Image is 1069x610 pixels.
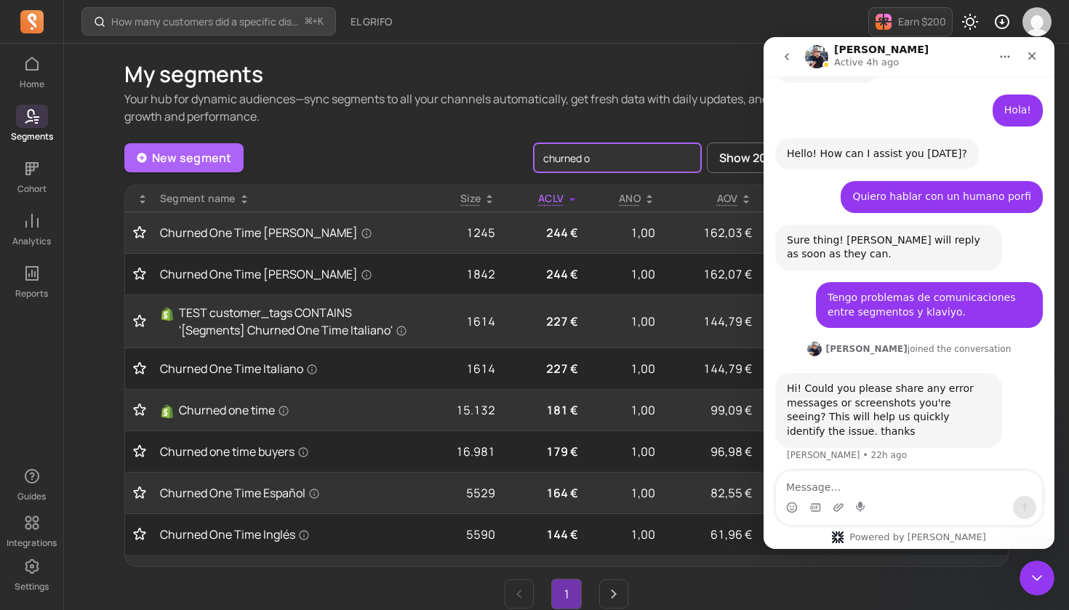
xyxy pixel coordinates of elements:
button: Toggle favorite [131,361,148,376]
span: Churned One Time Español [160,484,320,502]
p: 227 € [507,313,578,330]
a: Churned One Time [PERSON_NAME] [160,265,413,283]
p: 1,00 [590,265,655,283]
a: Previous page [505,579,534,609]
p: Reports [15,288,48,300]
p: 1,00 [590,313,655,330]
button: Toggle favorite [131,314,148,329]
span: Churned One Time [PERSON_NAME] [160,265,372,283]
p: 244 € [507,224,578,241]
p: Settings [15,581,49,593]
button: Guides [16,462,48,505]
input: search [534,143,701,172]
iframe: Intercom live chat [764,37,1054,549]
p: Analytics [12,236,51,247]
p: 162,07 € [667,265,753,283]
span: Size [460,191,481,205]
button: Toggle favorite [131,225,148,240]
ul: Pagination [124,579,1009,609]
p: 144 € [507,526,578,543]
button: How many customers did a specific discount code generate?⌘+K [81,7,336,36]
p: 181 € [507,401,578,419]
kbd: ⌘ [305,13,313,31]
p: 1,00 [590,360,655,377]
p: Home [20,79,44,90]
span: Churned One Time Inglés [160,526,310,543]
p: 144,79 € [667,313,753,330]
span: Churned One Time [PERSON_NAME] [160,224,372,241]
p: 1245 [425,224,495,241]
a: ShopifyChurned one time [160,401,413,419]
h1: My segments [124,61,862,87]
p: 1,00 [590,401,655,419]
button: EL GRIFO [342,9,401,35]
button: Toggle favorite [131,444,148,459]
span: Churned one time [179,401,289,419]
p: 179 € [507,443,578,460]
a: New segment [124,143,244,172]
button: Toggle favorite [131,403,148,417]
p: Integrations [7,537,57,549]
p: Guides [17,491,46,502]
span: ACLV [538,191,564,205]
p: How many customers did a specific discount code generate? [111,15,300,29]
p: Your hub for dynamic audiences—sync segments to all your channels automatically, get fresh data w... [124,90,862,125]
p: 16.981 [425,443,495,460]
p: 1,00 [590,526,655,543]
button: Show 20 rows [707,143,823,173]
p: Cohort [17,183,47,195]
p: 15.132 [425,401,495,419]
iframe: Intercom live chat [1020,561,1054,595]
p: 5529 [425,484,495,502]
a: Churned One Time Italiano [160,360,413,377]
a: Churned One Time [PERSON_NAME] [160,224,413,241]
p: 1,00 [590,443,655,460]
button: Toggle favorite [131,267,148,281]
a: Churned one time buyers [160,443,413,460]
p: Earn $200 [898,15,946,29]
p: 144,79 € [667,360,753,377]
span: + [305,14,324,29]
img: Shopify [160,307,175,321]
p: 61,96 € [667,526,753,543]
p: 1614 [425,313,495,330]
p: 82,55 € [667,484,753,502]
div: Segment name [160,191,413,206]
p: Segments [11,131,53,143]
a: Churned One Time Inglés [160,526,413,543]
p: 162,03 € [667,224,753,241]
p: 1,00 [590,484,655,502]
p: 99,09 € [667,401,753,419]
img: Shopify [160,404,175,419]
a: ShopifyTEST customer_tags CONTAINS '[Segments] Churned One Time Italiano' [160,304,413,339]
